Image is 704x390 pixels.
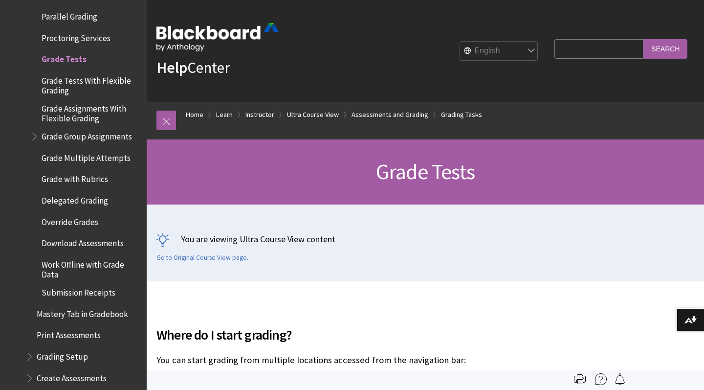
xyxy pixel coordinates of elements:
a: Grading Tasks [441,109,482,121]
input: Search [643,39,687,58]
span: Grading Setup [37,348,88,362]
a: Assessments and Grading [352,109,428,121]
span: Where do I start grading? [156,324,550,345]
span: Override Grades [42,214,98,227]
span: Grade Tests With Flexible Grading [42,72,140,95]
span: Grade Group Assignments [42,128,132,141]
p: You are viewing Ultra Course View content [156,233,694,245]
img: More help [595,373,607,385]
span: Grade with Rubrics [42,171,108,184]
strong: Help [156,58,187,77]
img: Print [574,373,586,385]
a: Home [186,109,203,121]
span: Parallel Grading [42,8,97,22]
img: Blackboard by Anthology [156,23,279,51]
span: Work Offline with Grade Data [42,256,140,279]
span: Grade Multiple Attempts [42,150,131,163]
a: HelpCenter [156,58,230,77]
span: Proctoring Services [42,30,110,43]
span: Grade Tests [42,51,87,64]
a: Ultra Course View [287,109,339,121]
span: Mastery Tab in Gradebook [37,306,128,319]
a: Instructor [245,109,274,121]
span: Print Assessments [37,327,101,341]
span: Download Assessments [42,235,124,249]
a: Learn [216,109,233,121]
span: Submission Receipts [42,284,115,298]
span: You can start grading from multiple locations accessed from the navigation bar: [156,354,466,366]
img: Follow this page [614,373,626,385]
select: Site Language Selector [460,42,538,61]
span: Grade Assignments With Flexible Grading [42,100,140,123]
span: Delegated Grading [42,192,108,206]
span: Grade Tests [376,158,475,185]
a: Go to Original Course View page. [156,253,248,262]
span: Create Assessments [37,370,107,383]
